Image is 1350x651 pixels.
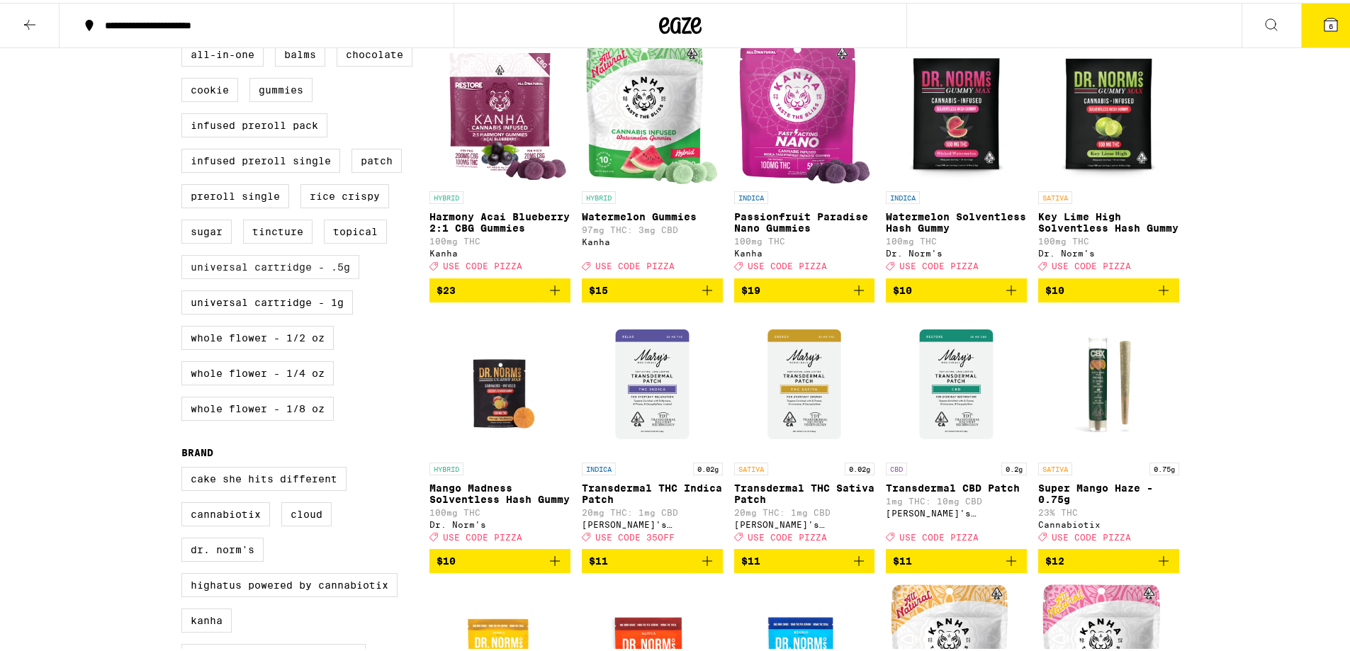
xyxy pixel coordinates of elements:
[1045,553,1064,564] span: $12
[337,40,412,64] label: Chocolate
[181,535,264,559] label: Dr. Norm's
[181,40,264,64] label: All-In-One
[1052,530,1131,539] span: USE CODE PIZZA
[582,311,723,453] img: Mary's Medicinals - Transdermal THC Indica Patch
[429,311,570,453] img: Dr. Norm's - Mango Madness Solventless Hash Gummy
[582,505,723,514] p: 20mg THC: 1mg CBD
[1038,188,1072,201] p: SATIVA
[243,217,313,241] label: Tincture
[734,460,768,472] p: SATIVA
[1052,259,1131,268] span: USE CODE PIZZA
[886,460,907,472] p: CBD
[431,40,569,181] img: Kanha - Harmony Acai Blueberry 2:1 CBG Gummies
[886,188,920,201] p: INDICA
[886,506,1027,515] div: [PERSON_NAME]'s Medicinals
[734,311,875,546] a: Open page for Transdermal THC Sativa Patch from Mary's Medicinals
[582,546,723,570] button: Add to bag
[429,276,570,300] button: Add to bag
[741,282,760,293] span: $19
[886,234,1027,243] p: 100mg THC
[429,546,570,570] button: Add to bag
[893,553,912,564] span: $11
[429,460,463,472] p: HYBRID
[181,75,238,99] label: Cookie
[589,553,608,564] span: $11
[886,276,1027,300] button: Add to bag
[888,40,1025,181] img: Dr. Norm's - Watermelon Solventless Hash Gummy
[582,208,723,220] p: Watermelon Gummies
[429,246,570,255] div: Kanha
[429,208,570,231] p: Harmony Acai Blueberry 2:1 CBG Gummies
[300,181,389,205] label: Rice Crispy
[1038,311,1179,453] img: Cannabiotix - Super Mango Haze - 0.75g
[886,246,1027,255] div: Dr. Norm's
[595,259,675,268] span: USE CODE PIZZA
[693,460,723,472] p: 0.02g
[582,311,723,546] a: Open page for Transdermal THC Indica Patch from Mary's Medicinals
[324,217,387,241] label: Topical
[595,530,675,539] span: USE CODE 35OFF
[281,499,332,523] label: Cloud
[181,252,359,276] label: Universal Cartridge - .5g
[582,40,723,275] a: Open page for Watermelon Gummies from Kanha
[582,188,616,201] p: HYBRID
[886,546,1027,570] button: Add to bag
[181,288,353,312] label: Universal Cartridge - 1g
[249,75,313,99] label: Gummies
[734,276,875,300] button: Add to bag
[1038,276,1179,300] button: Add to bag
[1038,311,1179,546] a: Open page for Super Mango Haze - 0.75g from Cannabiotix
[1040,40,1177,181] img: Dr. Norm's - Key Lime High Solventless Hash Gummy
[181,499,270,523] label: Cannabiotix
[1038,208,1179,231] p: Key Lime High Solventless Hash Gummy
[429,480,570,502] p: Mango Madness Solventless Hash Gummy
[741,553,760,564] span: $11
[886,480,1027,491] p: Transdermal CBD Patch
[899,259,979,268] span: USE CODE PIZZA
[845,460,874,472] p: 0.02g
[734,246,875,255] div: Kanha
[589,282,608,293] span: $15
[748,530,827,539] span: USE CODE PIZZA
[351,146,402,170] label: Patch
[1329,19,1333,28] span: 6
[429,311,570,546] a: Open page for Mango Madness Solventless Hash Gummy from Dr. Norm's
[1038,40,1179,275] a: Open page for Key Lime High Solventless Hash Gummy from Dr. Norm's
[181,181,289,205] label: Preroll Single
[181,358,334,383] label: Whole Flower - 1/4 oz
[734,517,875,526] div: [PERSON_NAME]'s Medicinals
[886,494,1027,503] p: 1mg THC: 10mg CBD
[738,40,870,181] img: Kanha - Passionfruit Paradise Nano Gummies
[886,40,1027,275] a: Open page for Watermelon Solventless Hash Gummy from Dr. Norm's
[181,111,327,135] label: Infused Preroll Pack
[443,530,522,539] span: USE CODE PIZZA
[734,208,875,231] p: Passionfruit Paradise Nano Gummies
[275,40,325,64] label: Balms
[181,146,340,170] label: Infused Preroll Single
[181,444,213,455] legend: Brand
[429,234,570,243] p: 100mg THC
[181,323,334,347] label: Whole Flower - 1/2 oz
[886,311,1027,546] a: Open page for Transdermal CBD Patch from Mary's Medicinals
[748,259,827,268] span: USE CODE PIZZA
[437,553,456,564] span: $10
[1001,460,1027,472] p: 0.2g
[443,259,522,268] span: USE CODE PIZZA
[437,282,456,293] span: $23
[1038,234,1179,243] p: 100mg THC
[429,517,570,526] div: Dr. Norm's
[181,570,398,594] label: Highatus Powered by Cannabiotix
[1038,460,1072,472] p: SATIVA
[582,222,723,232] p: 97mg THC: 3mg CBD
[893,282,912,293] span: $10
[734,40,875,275] a: Open page for Passionfruit Paradise Nano Gummies from Kanha
[582,517,723,526] div: [PERSON_NAME]'s Medicinals
[586,40,718,181] img: Kanha - Watermelon Gummies
[1038,517,1179,526] div: Cannabiotix
[1038,505,1179,514] p: 23% THC
[899,530,979,539] span: USE CODE PIZZA
[886,311,1027,453] img: Mary's Medicinals - Transdermal CBD Patch
[734,480,875,502] p: Transdermal THC Sativa Patch
[181,606,232,630] label: Kanha
[886,208,1027,231] p: Watermelon Solventless Hash Gummy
